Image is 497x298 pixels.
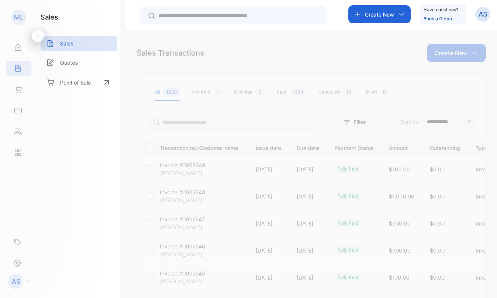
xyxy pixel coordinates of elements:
h1: sales [41,12,58,22]
p: Invoice #0002249 [160,161,205,169]
span: $100.00 [389,166,410,172]
p: [DATE] [297,165,319,173]
p: [DATE] [256,247,281,254]
button: Create New [348,5,411,23]
span: 0 [380,88,389,95]
span: $300.00 [389,247,411,254]
div: fully paid [334,246,361,254]
p: AS [12,277,20,286]
div: Not Paid [192,89,222,95]
button: Create New [427,44,486,62]
div: Overdue [234,89,265,95]
p: Outstanding [430,142,460,152]
a: Sales [41,36,117,51]
button: Sort by [392,113,475,131]
p: [DATE] [297,274,319,281]
p: Transaction no./Customer name [160,142,246,152]
span: $0.00 [430,220,445,227]
div: Sales Transactions [137,47,204,59]
p: Invoice #0002246 [160,242,205,250]
p: Point of Sale [60,79,91,86]
div: fully paid [334,192,361,200]
p: [PERSON_NAME] [160,250,202,258]
div: Draft [366,89,389,95]
div: fully paid [334,165,361,173]
p: [DATE] [297,192,319,200]
p: [PERSON_NAME] [160,169,202,177]
a: Point of Sale [41,74,117,91]
span: $0.00 [430,247,445,254]
p: Create New [365,11,394,18]
p: [DATE] [256,274,281,281]
div: Paid [277,89,306,95]
span: $930.00 [389,220,411,227]
span: $0.00 [430,274,445,281]
p: [DATE] [256,192,281,200]
p: Due date [297,142,319,152]
span: 3 [256,88,265,95]
div: Cancelled [318,89,354,95]
p: ML [14,12,24,22]
p: [DATE] [256,219,281,227]
span: $0.00 [430,166,445,172]
a: Book a Demo [423,16,452,21]
p: [DATE] [297,219,319,227]
p: [PERSON_NAME] [160,277,202,285]
span: $0.00 [430,193,445,200]
p: Invoice #0002245 [160,269,205,277]
p: Sales [60,39,74,47]
p: Issue date [256,142,281,152]
span: 1234 [289,88,306,95]
span: $170.00 [389,274,410,281]
span: 1238 [163,88,180,95]
p: Invoice #0002247 [160,215,205,223]
p: Quotes [60,59,78,67]
div: fully paid [334,219,361,227]
p: [DATE] [297,247,319,254]
div: All [155,89,180,95]
div: fully paid [334,273,361,281]
p: Have questions? [423,6,458,14]
p: Amount [389,142,414,152]
a: Quotes [41,55,117,70]
p: Sort by [401,118,419,126]
span: 1 [214,88,222,95]
p: Payment Status [334,142,374,152]
span: $1,000.00 [389,193,414,200]
p: [DATE] [256,165,281,173]
p: Create New [434,48,468,57]
p: Invoice #0002248 [160,188,205,196]
p: [PERSON_NAME] [160,223,202,231]
p: [PERSON_NAME] [160,196,202,204]
span: 12 [343,88,354,95]
button: AS [475,5,490,23]
p: Filter [339,118,351,126]
p: AS [479,9,487,19]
